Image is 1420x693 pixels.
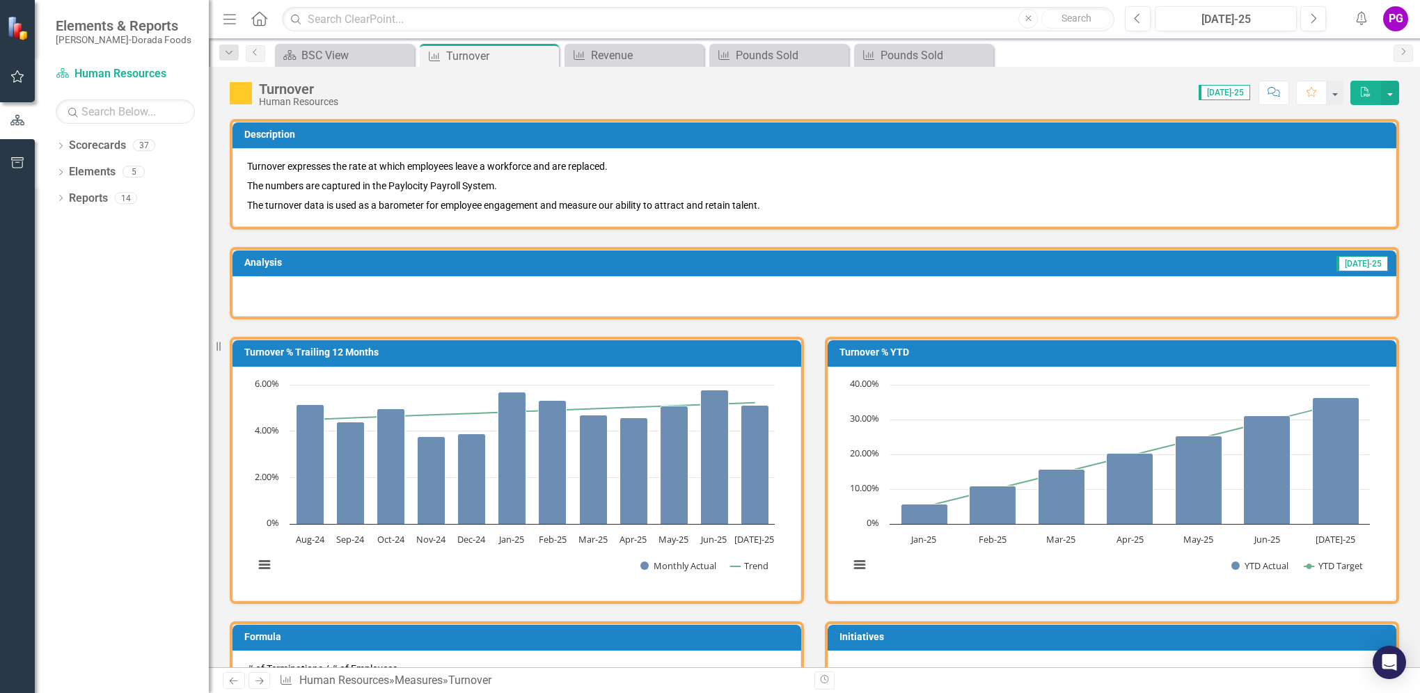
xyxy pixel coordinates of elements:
a: BSC View [278,47,411,64]
text: Mar-25 [578,533,608,545]
text: Oct-24 [377,533,405,545]
button: View chart menu, Chart [850,555,869,575]
a: Measures [395,674,443,687]
text: Apr-25 [620,533,647,545]
text: Nov-24 [416,533,446,545]
path: Jan-25, 5.67412806. YTD Actual. [901,504,948,524]
div: Chart. Highcharts interactive chart. [247,378,787,587]
p: Turnover expresses the rate at which employees leave a workforce and are replaced. [247,159,1382,176]
path: Jul-25, 36.24094548. YTD Actual. [1313,397,1359,524]
text: May-25 [658,533,688,545]
path: Dec-24, 3.87596899. Monthly Actual. [458,433,486,524]
text: Mar-25 [1046,533,1075,545]
span: Elements & Reports [56,17,191,34]
g: YTD Actual, series 1 of 2. Bar series with 7 bars. [901,397,1359,524]
path: Mar-25, 4.69583778. Monthly Actual. [580,415,608,524]
h3: Description [244,129,1389,140]
text: 4.00% [255,424,279,436]
path: Apr-25, 19.61333332. YTD Target. [1128,453,1133,459]
button: [DATE]-25 [1155,6,1297,31]
div: 5 [123,166,145,178]
a: Human Resources [299,674,389,687]
div: Turnover [259,81,338,97]
button: Search [1041,9,1111,29]
p: The turnover data is used as a barometer for employee engagement and measure our ability to attra... [247,196,1382,212]
path: Apr-25, 20.27600849. YTD Actual. [1107,453,1153,524]
text: Sep-24 [336,533,365,545]
text: Aug-24 [296,533,325,545]
button: Show YTD Actual [1231,559,1289,572]
text: Apr-25 [1117,533,1144,545]
text: [DATE]-25 [1316,533,1355,545]
div: Pounds Sold [881,47,990,64]
text: Dec-24 [457,533,486,545]
a: Elements [69,164,116,180]
path: May-25, 25.36772543. YTD Actual. [1176,436,1222,524]
path: Nov-24, 3.76871451. Monthly Actual. [418,436,445,524]
text: 0% [867,516,879,529]
path: Aug-24, 5.15411824. Monthly Actual. [297,404,324,524]
a: Scorecards [69,138,126,154]
div: BSC View [301,47,411,64]
img: Caution [230,82,252,104]
path: Mar-25, 15.70320761. YTD Actual. [1039,469,1085,524]
button: PG [1383,6,1408,31]
h3: Turnover % Trailing 12 Months [244,347,794,358]
div: » » [279,673,804,689]
text: 30.00% [850,412,879,424]
path: Feb-25, 5.32197978. Monthly Actual. [539,400,567,524]
h3: Initiatives [839,632,1389,642]
img: ClearPoint Strategy [7,16,31,40]
path: Jun-25, 5.7775378. Monthly Actual. [701,390,729,524]
path: Sep-24, 4.39958592. Monthly Actual. [337,422,365,524]
button: Show YTD Target [1304,559,1364,572]
h3: Turnover % YTD [839,347,1389,358]
div: Chart. Highcharts interactive chart. [842,378,1382,587]
text: Jan-25 [498,533,524,545]
a: Reports [69,191,108,207]
div: 37 [133,140,155,152]
button: Show Monthly Actual [640,559,716,572]
svg: Interactive chart [247,378,782,587]
text: Feb-25 [539,533,567,545]
div: Pounds Sold [736,47,845,64]
h3: Analysis [244,257,720,268]
button: Show Trend [730,559,768,572]
a: Human Resources [56,66,195,82]
path: Jan-25, 5.67412806. Monthly Actual. [498,392,526,524]
span: [DATE]-25 [1199,85,1250,100]
path: Jun-25, 31.13761795. YTD Actual. [1244,415,1291,524]
text: 6.00% [255,377,279,390]
path: Apr-25, 4.56498389. Monthly Actual. [620,417,648,524]
input: Search Below... [56,99,195,124]
div: 14 [115,192,137,204]
small: [PERSON_NAME]-Dorada Foods [56,34,191,45]
text: Feb-25 [979,533,1007,545]
text: Jun-25 [1253,533,1280,545]
text: 2.00% [255,470,279,483]
span: [DATE]-25 [1336,256,1388,271]
p: The numbers are captured in the Paylocity Payroll System. [247,176,1382,196]
text: 40.00% [850,377,879,390]
svg: Interactive chart [842,378,1377,587]
span: Search [1062,13,1091,24]
text: 0% [267,516,279,529]
path: Jul-25, 5.10366826. Monthly Actual. [741,405,769,524]
button: View chart menu, Chart [255,555,274,575]
div: Human Resources [259,97,338,107]
span: # of Terminations / # of Employees [247,663,397,674]
a: Revenue [568,47,700,64]
text: 20.00% [850,447,879,459]
a: Pounds Sold [713,47,845,64]
text: Jan-25 [910,533,936,545]
text: [DATE]-25 [734,533,774,545]
input: Search ClearPoint... [282,7,1114,31]
path: Feb-25, 11. YTD Actual. [970,486,1016,524]
text: May-25 [1183,533,1213,545]
text: Jun-25 [700,533,727,545]
path: May-25, 5.09209101. Monthly Actual. [661,406,688,524]
div: [DATE]-25 [1160,11,1292,28]
div: Open Intercom Messenger [1373,646,1406,679]
text: 10.00% [850,481,879,494]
